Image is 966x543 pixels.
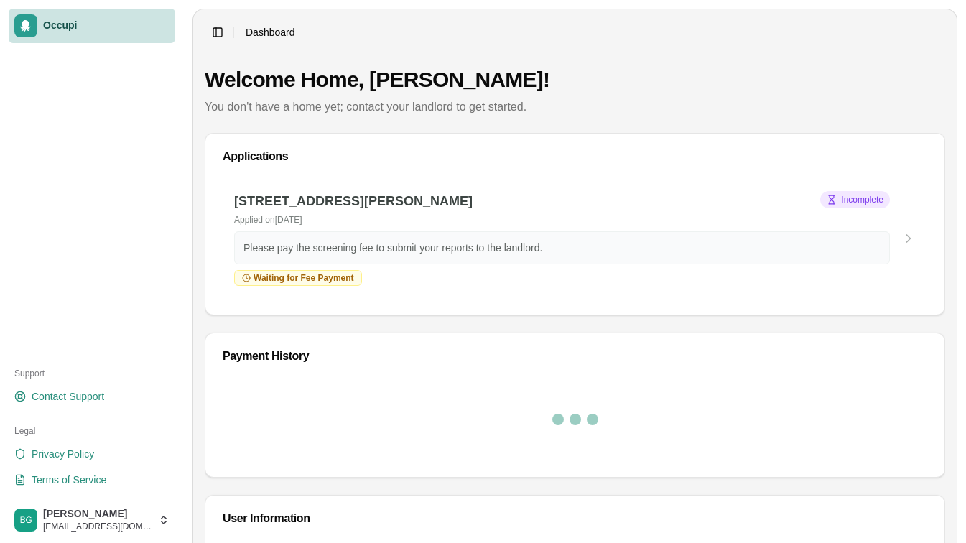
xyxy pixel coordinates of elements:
button: Briana Gray[PERSON_NAME][EMAIL_ADDRESS][DOMAIN_NAME] [9,503,175,537]
a: Terms of Service [9,468,175,491]
p: Please pay the screening fee to submit your reports to the landlord. [243,241,881,255]
h3: [STREET_ADDRESS][PERSON_NAME] [234,191,809,211]
a: Occupi [9,9,175,43]
a: Contact Support [9,385,175,408]
span: Contact Support [32,389,104,404]
p: You don't have a home yet; contact your landlord to get started. [205,98,945,116]
span: [PERSON_NAME] [43,508,152,521]
span: Dashboard [246,25,295,40]
nav: breadcrumb [246,25,295,40]
span: Incomplete [841,194,883,205]
div: Legal [9,419,175,442]
span: Terms of Service [32,473,106,487]
div: Payment History [223,351,927,362]
h1: Welcome Home, [PERSON_NAME]! [205,67,945,93]
div: Applications [223,151,927,162]
p: Applied on [DATE] [234,214,809,226]
div: Support [9,362,175,385]
span: Privacy Policy [32,447,94,461]
span: Occupi [43,19,169,32]
div: Waiting for Fee Payment [234,270,362,286]
img: Briana Gray [14,509,37,532]
div: User Information [223,513,927,524]
a: Privacy Policy [9,442,175,465]
span: [EMAIL_ADDRESS][DOMAIN_NAME] [43,521,152,532]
